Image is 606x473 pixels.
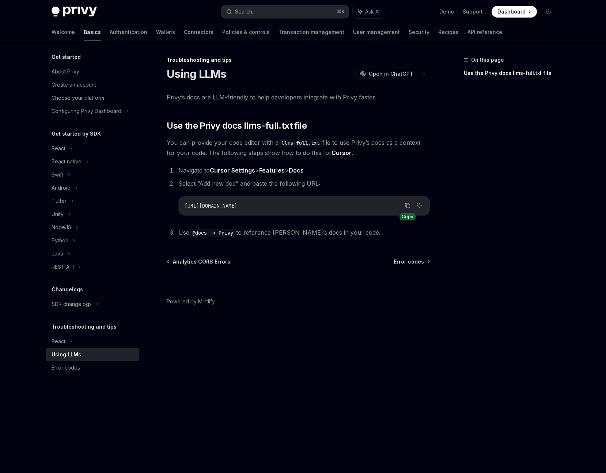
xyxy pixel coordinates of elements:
a: Policies & controls [222,23,270,41]
button: Ask AI [414,201,424,210]
a: Authentication [110,23,147,41]
span: You can provide your code editor with a file to use Privy’s docs as a context for your code. The ... [167,137,430,158]
span: Use the Privy docs llms-full.txt file [167,120,307,132]
div: Swift [52,170,63,179]
span: ⌘ K [337,9,345,15]
div: About Privy [52,67,79,76]
div: Using LLMs [52,350,81,359]
div: Android [52,183,71,192]
button: Search...⌘K [221,5,349,18]
div: Configuring Privy Dashboard [52,107,121,116]
div: Search... [235,7,255,16]
div: SDK changelogs [52,300,92,309]
span: Navigate to > > [178,167,304,174]
span: Use to reference [PERSON_NAME]’s docs in your code. [178,229,380,236]
a: Powered by Mintlify [167,298,215,305]
a: Using LLMs [46,348,139,361]
h1: Using LLMs [167,67,227,80]
a: Wallets [156,23,175,41]
button: Copy the contents from the code block [403,201,412,210]
div: Flutter [52,197,67,205]
div: Error codes [52,363,80,372]
span: Open in ChatGPT [369,70,413,77]
div: Choose your platform [52,94,104,102]
a: Support [463,8,483,15]
span: Ask AI [365,8,380,15]
a: Choose your platform [46,91,139,105]
div: NodeJS [52,223,71,232]
a: Demo [439,8,454,15]
a: API reference [467,23,502,41]
a: Welcome [52,23,75,41]
h5: Get started by SDK [52,129,101,138]
div: Python [52,236,68,245]
a: Cursor [332,149,352,157]
strong: Features [259,167,285,174]
a: Create an account [46,78,139,91]
a: Use the Privy docs llms-full.txt file [464,67,560,79]
span: Analytics CORS Errors [173,258,230,265]
button: Toggle dark mode [543,6,554,18]
h5: Changelogs [52,285,83,294]
code: @docs -> Privy [189,229,236,237]
span: Dashboard [497,8,526,15]
div: REST API [52,262,74,271]
div: Copy [399,213,416,220]
h5: Troubleshooting and tips [52,322,117,331]
a: Transaction management [279,23,344,41]
a: Error codes [394,258,429,265]
button: Ask AI [353,5,385,18]
span: Select “Add new doc” and paste the following URL: [178,180,320,187]
div: Create an account [52,80,96,89]
strong: Docs [289,167,304,174]
a: Dashboard [492,6,537,18]
img: dark logo [52,7,97,17]
a: Security [409,23,429,41]
a: Basics [84,23,101,41]
code: llms-full.txt [279,139,322,147]
strong: Cursor Settings [210,167,255,174]
a: User management [353,23,400,41]
a: About Privy [46,65,139,78]
span: On this page [471,56,504,64]
h5: Get started [52,53,81,61]
div: React native [52,157,82,166]
div: Unity [52,210,64,219]
div: React [52,144,65,153]
span: Error codes [394,258,424,265]
span: Privy’s docs are LLM-friendly to help developers integrate with Privy faster. [167,92,430,102]
a: Connectors [184,23,213,41]
div: React [52,337,65,346]
div: Java [52,249,63,258]
div: Troubleshooting and tips [167,56,430,64]
a: Error codes [46,361,139,374]
button: Open in ChatGPT [355,68,418,80]
a: Analytics CORS Errors [167,258,230,265]
a: Recipes [438,23,459,41]
span: [URL][DOMAIN_NAME] [185,203,237,209]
